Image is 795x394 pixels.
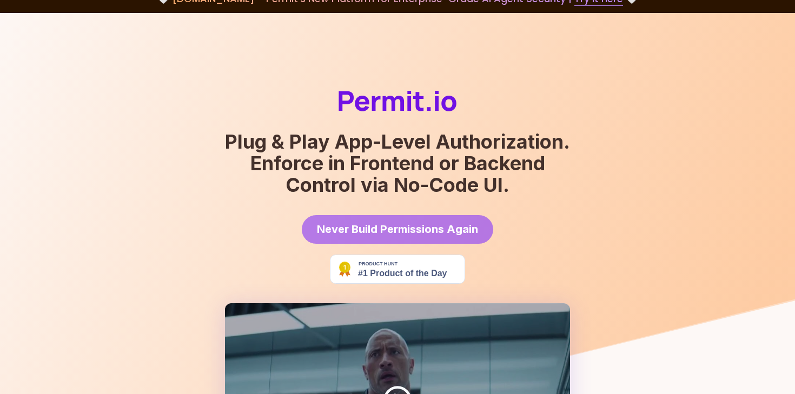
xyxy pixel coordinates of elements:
span: Enforce in Frontend or Backend [225,152,570,174]
a: Never Build Permissions Again [302,215,493,244]
h1: Control via No-Code UI. [225,131,570,196]
span: Never Build Permissions Again [317,222,478,237]
span: Plug & Play App-Level Authorization. [225,131,570,152]
img: Permit.io - Never build permissions again | Product Hunt [330,255,465,284]
img: Permit Logo [339,91,456,111]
